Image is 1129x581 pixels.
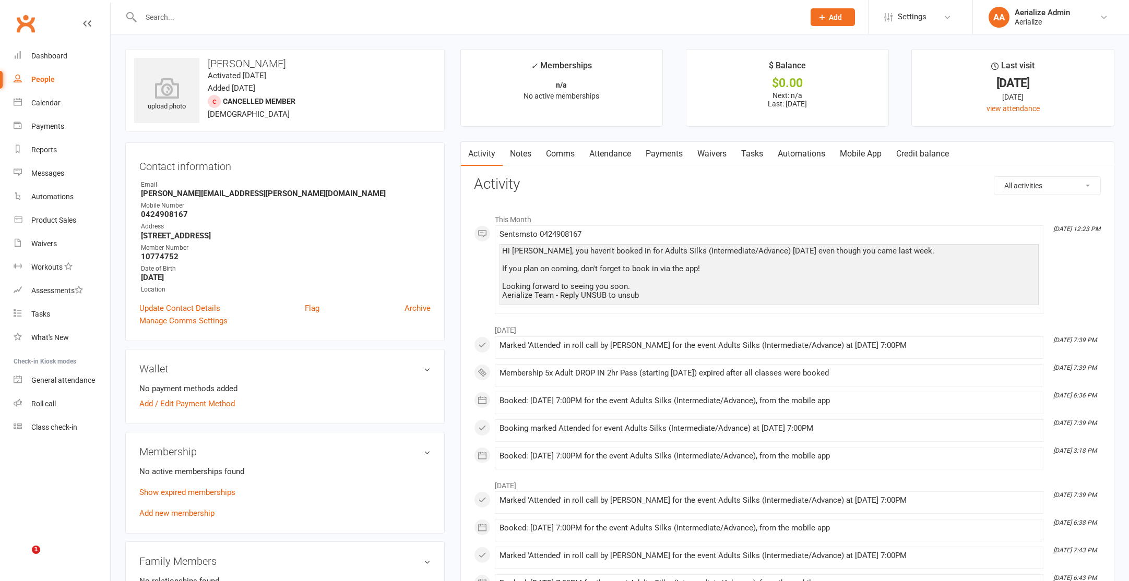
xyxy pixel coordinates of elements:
[31,239,57,248] div: Waivers
[500,369,1039,378] div: Membership 5x Adult DROP IN 2hr Pass (starting [DATE]) expired after all classes were booked
[305,302,319,314] a: Flag
[14,115,110,138] a: Payments
[31,423,77,431] div: Class check-in
[141,201,431,211] div: Mobile Number
[1015,17,1070,27] div: Aerialize
[690,142,734,166] a: Waivers
[582,142,638,166] a: Attendance
[1053,392,1097,399] i: [DATE] 6:36 PM
[696,78,879,89] div: $0.00
[405,302,431,314] a: Archive
[141,243,431,253] div: Member Number
[139,397,235,410] a: Add / Edit Payment Method
[141,222,431,232] div: Address
[208,83,255,93] time: Added [DATE]
[14,369,110,392] a: General attendance kiosk mode
[14,279,110,302] a: Assessments
[14,68,110,91] a: People
[139,302,220,314] a: Update Contact Details
[31,216,76,224] div: Product Sales
[889,142,956,166] a: Credit balance
[32,546,40,554] span: 1
[208,110,290,119] span: [DEMOGRAPHIC_DATA]
[14,209,110,232] a: Product Sales
[139,156,431,172] h3: Contact information
[31,122,64,130] div: Payments
[31,169,64,177] div: Messages
[1053,419,1097,427] i: [DATE] 7:39 PM
[141,231,431,240] strong: [STREET_ADDRESS]
[14,138,110,162] a: Reports
[31,310,50,318] div: Tasks
[531,59,592,78] div: Memberships
[31,99,61,107] div: Calendar
[500,496,1039,505] div: Marked 'Attended' in roll call by [PERSON_NAME] for the event Adults Silks (Intermediate/Advance)...
[989,7,1009,28] div: AA
[1015,8,1070,17] div: Aerialize Admin
[10,546,35,571] iframe: Intercom live chat
[556,81,567,89] strong: n/a
[991,59,1035,78] div: Last visit
[1053,547,1097,554] i: [DATE] 7:43 PM
[734,142,770,166] a: Tasks
[31,75,55,83] div: People
[31,333,69,342] div: What's New
[474,475,1101,491] li: [DATE]
[14,392,110,416] a: Roll call
[139,509,215,518] a: Add new membership
[500,551,1039,560] div: Marked 'Attended' in roll call by [PERSON_NAME] for the event Adults Silks (Intermediate/Advance)...
[474,176,1101,192] h3: Activity
[14,162,110,185] a: Messages
[139,446,431,457] h3: Membership
[208,71,266,80] time: Activated [DATE]
[829,13,842,21] span: Add
[539,142,582,166] a: Comms
[141,273,431,282] strong: [DATE]
[1053,447,1097,454] i: [DATE] 3:18 PM
[898,5,926,29] span: Settings
[461,142,503,166] a: Activity
[223,97,295,105] span: Cancelled member
[531,61,538,71] i: ✓
[1053,336,1097,344] i: [DATE] 7:39 PM
[811,8,855,26] button: Add
[1053,491,1097,499] i: [DATE] 7:39 PM
[31,400,56,408] div: Roll call
[14,91,110,115] a: Calendar
[141,210,431,219] strong: 0424908167
[134,78,199,112] div: upload photo
[500,396,1039,405] div: Booked: [DATE] 7:00PM for the event Adults Silks (Intermediate/Advance), from the mobile app
[502,247,1036,300] div: Hi [PERSON_NAME], you haven't booked in for Adults Silks (Intermediate/Advance) [DATE] even thoug...
[31,263,63,271] div: Workouts
[921,78,1104,89] div: [DATE]
[987,104,1040,113] a: view attendance
[31,192,74,201] div: Automations
[696,91,879,108] p: Next: n/a Last: [DATE]
[14,256,110,279] a: Workouts
[141,252,431,261] strong: 10774752
[474,209,1101,225] li: This Month
[31,376,95,384] div: General attendance
[503,142,539,166] a: Notes
[1053,225,1100,233] i: [DATE] 12:23 PM
[139,382,431,395] li: No payment methods added
[13,10,39,37] a: Clubworx
[31,146,57,154] div: Reports
[134,58,436,69] h3: [PERSON_NAME]
[139,555,431,567] h3: Family Members
[500,424,1039,433] div: Booking marked Attended for event Adults Silks (Intermediate/Advance) at [DATE] 7:00PM
[474,319,1101,336] li: [DATE]
[14,416,110,439] a: Class kiosk mode
[141,264,431,274] div: Date of Birth
[1053,364,1097,371] i: [DATE] 7:39 PM
[833,142,889,166] a: Mobile App
[138,10,797,25] input: Search...
[770,142,833,166] a: Automations
[139,363,431,374] h3: Wallet
[31,52,67,60] div: Dashboard
[14,232,110,256] a: Waivers
[14,185,110,209] a: Automations
[139,488,235,497] a: Show expired memberships
[141,285,431,295] div: Location
[139,314,228,327] a: Manage Comms Settings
